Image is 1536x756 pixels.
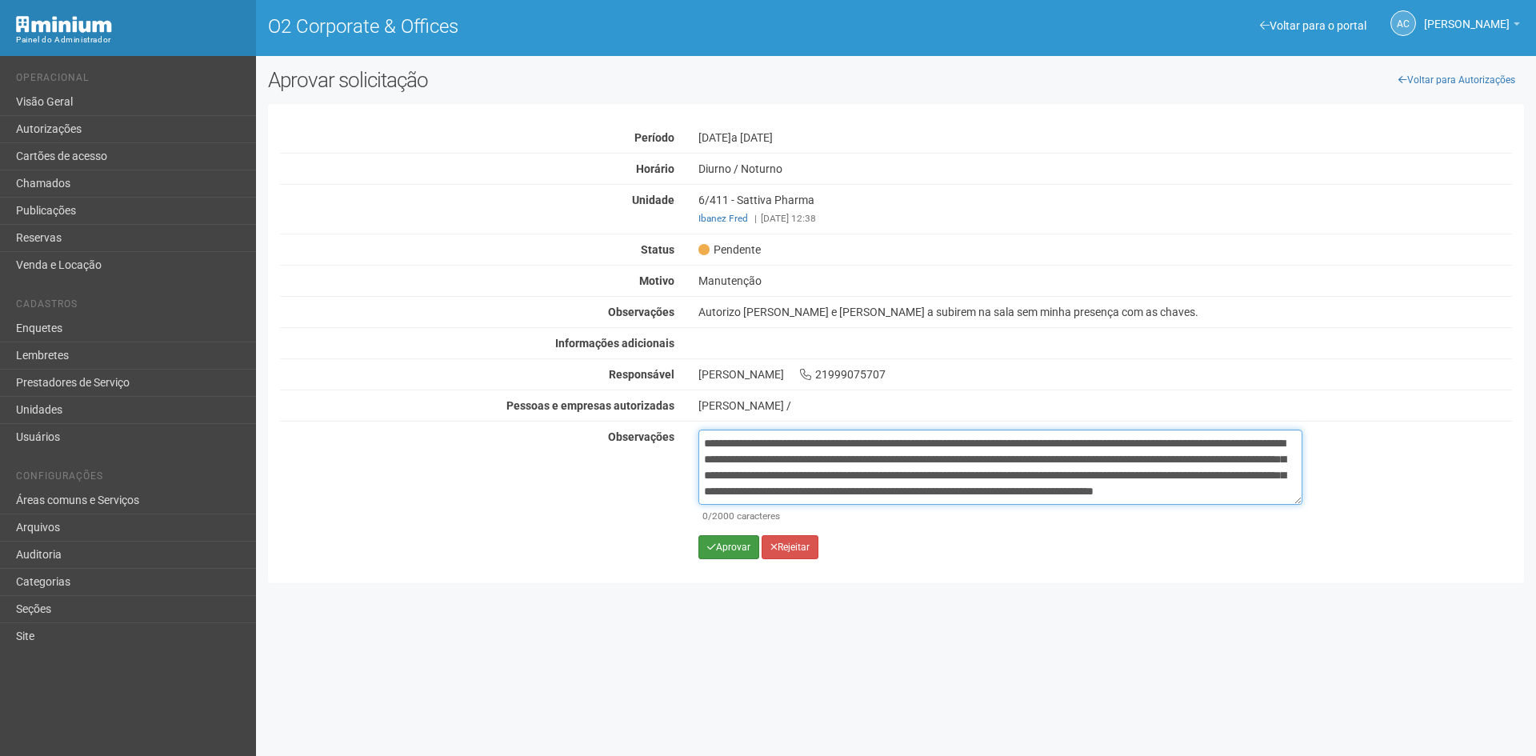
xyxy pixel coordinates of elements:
[634,131,674,144] strong: Período
[16,16,112,33] img: Minium
[686,193,1524,226] div: 6/411 - Sattiva Pharma
[16,470,244,487] li: Configurações
[608,306,674,318] strong: Observações
[636,162,674,175] strong: Horário
[268,68,884,92] h2: Aprovar solicitação
[16,72,244,89] li: Operacional
[762,535,818,559] button: Rejeitar
[686,305,1524,319] div: Autorizo [PERSON_NAME] e [PERSON_NAME] a subirem na sala sem minha presença com as chaves.
[641,243,674,256] strong: Status
[632,194,674,206] strong: Unidade
[506,399,674,412] strong: Pessoas e empresas autorizadas
[639,274,674,287] strong: Motivo
[698,535,759,559] button: Aprovar
[1424,2,1510,30] span: Ana Carla de Carvalho Silva
[608,430,674,443] strong: Observações
[1424,20,1520,33] a: [PERSON_NAME]
[731,131,773,144] span: a [DATE]
[698,211,1512,226] div: [DATE] 12:38
[698,398,1512,413] div: [PERSON_NAME] /
[698,242,761,257] span: Pendente
[555,337,674,350] strong: Informações adicionais
[16,298,244,315] li: Cadastros
[702,510,708,522] span: 0
[609,368,674,381] strong: Responsável
[686,367,1524,382] div: [PERSON_NAME] 21999075707
[686,162,1524,176] div: Diurno / Noturno
[686,274,1524,288] div: Manutenção
[16,33,244,47] div: Painel do Administrador
[754,213,757,224] span: |
[686,130,1524,145] div: [DATE]
[698,213,748,224] a: Ibanez Fred
[1390,10,1416,36] a: AC
[268,16,884,37] h1: O2 Corporate & Offices
[702,509,1298,523] div: /2000 caracteres
[1260,19,1366,32] a: Voltar para o portal
[1390,68,1524,92] a: Voltar para Autorizações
